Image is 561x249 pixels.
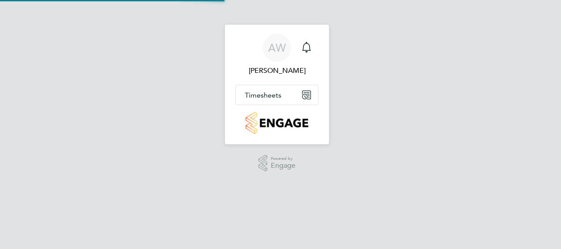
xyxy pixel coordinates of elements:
img: countryside-properties-logo-retina.png [246,112,308,134]
span: Aaron Watkins [236,65,318,76]
span: Timesheets [245,91,281,99]
span: Engage [271,162,295,170]
a: AW[PERSON_NAME] [236,34,318,76]
button: Timesheets [236,85,318,105]
a: Go to home page [236,112,318,134]
span: Powered by [271,155,295,162]
a: Powered byEngage [258,155,296,172]
span: AW [268,42,286,53]
nav: Main navigation [225,25,329,144]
